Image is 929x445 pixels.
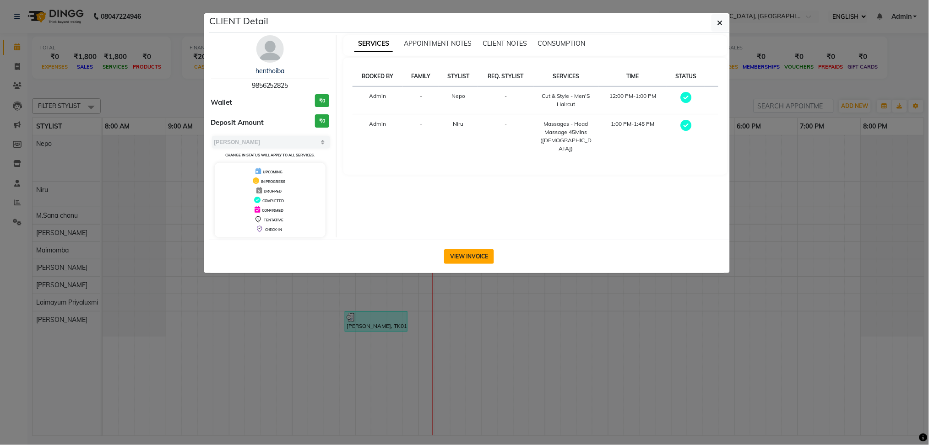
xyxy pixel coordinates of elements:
td: - [478,86,533,114]
span: APPOINTMENT NOTES [404,39,472,48]
th: SERVICES [533,67,598,86]
span: COMPLETED [262,198,284,203]
h3: ₹0 [315,114,329,128]
span: CHECK-IN [265,227,283,232]
th: STYLIST [439,67,478,86]
span: UPCOMING [263,170,283,174]
img: avatar [256,35,284,63]
th: REQ. STYLIST [478,67,533,86]
td: - [403,114,439,159]
small: CHANGE IN STATUS WILL APPLY TO ALL SERVICES. [225,153,315,157]
span: TENTATIVE [264,218,283,222]
th: FAMILY [403,67,439,86]
div: Cut & Style - Men'S Haircut [539,92,593,108]
h3: ₹0 [315,94,329,107]
span: CLIENT NOTES [483,39,527,48]
td: Admin [353,86,403,114]
span: Wallet [211,97,233,108]
td: 12:00 PM-1:00 PM [598,86,667,114]
span: Nepo [451,92,465,99]
td: 1:00 PM-1:45 PM [598,114,667,159]
td: Admin [353,114,403,159]
button: VIEW INVOICE [444,249,494,264]
td: - [478,114,533,159]
span: IN PROGRESS [261,179,286,184]
th: BOOKED BY [353,67,403,86]
td: - [403,86,439,114]
span: 9856252825 [252,81,288,90]
span: CONSUMPTION [538,39,586,48]
span: DROPPED [264,189,282,193]
span: CONFIRMED [262,208,284,213]
a: henthoiba [255,67,285,75]
span: SERVICES [354,36,393,52]
h5: CLIENT Detail [210,14,269,28]
span: Niru [453,120,464,127]
th: TIME [598,67,667,86]
div: Massages - Head Massage 45Mins ([DEMOGRAPHIC_DATA]) [539,120,593,153]
span: Deposit Amount [211,118,264,128]
th: STATUS [667,67,705,86]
